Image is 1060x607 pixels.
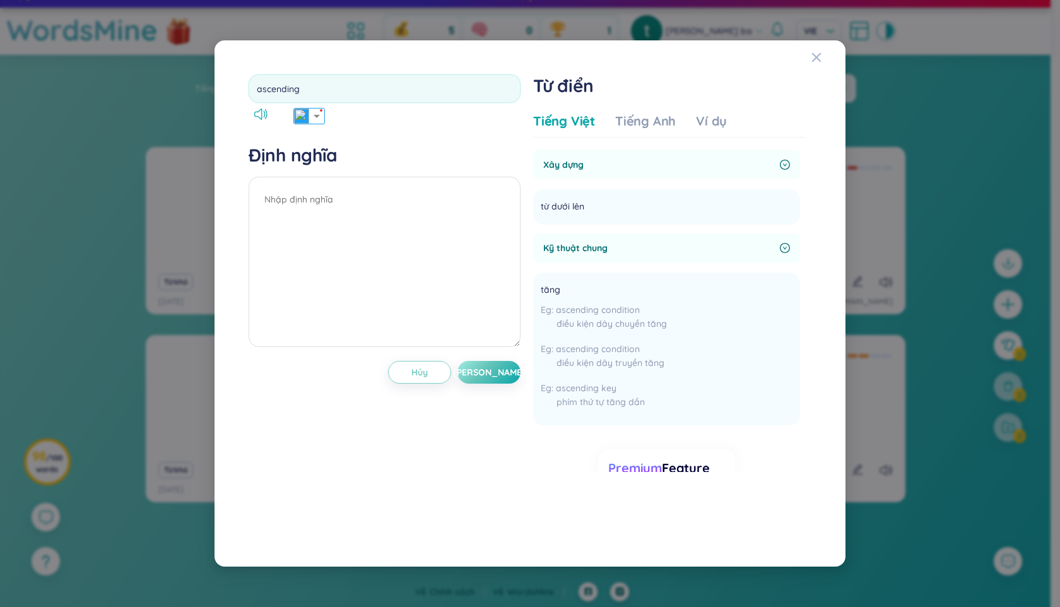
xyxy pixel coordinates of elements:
div: điều kiện dây truyền tăng [541,356,667,370]
h4: Định nghĩa [249,144,521,167]
span: ascending key [556,382,616,394]
div: phím thứ tự tăng dần [541,395,667,409]
span: Hủy [411,366,428,379]
span: Xây dựng [543,158,775,172]
button: Close [811,40,845,74]
span: tăng [541,283,560,298]
input: Nhập từ mới [249,74,521,103]
span: right-circle [780,160,790,170]
span: ascending condition [556,343,640,355]
span: từ dưới lên [541,199,584,215]
div: Tiếng Việt [533,112,595,130]
span: right-circle [780,243,790,253]
div: điều kiện dây chuyền tăng [541,317,667,331]
span: Kỹ thuật chung [543,241,775,255]
div: Feature [608,459,724,477]
span: ascending condition [556,304,640,315]
div: Tiếng Anh [615,112,676,130]
span: Premium [608,460,662,476]
div: Ví dụ [696,112,727,130]
span: [PERSON_NAME] [453,366,526,379]
h1: Từ điển [533,74,805,97]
